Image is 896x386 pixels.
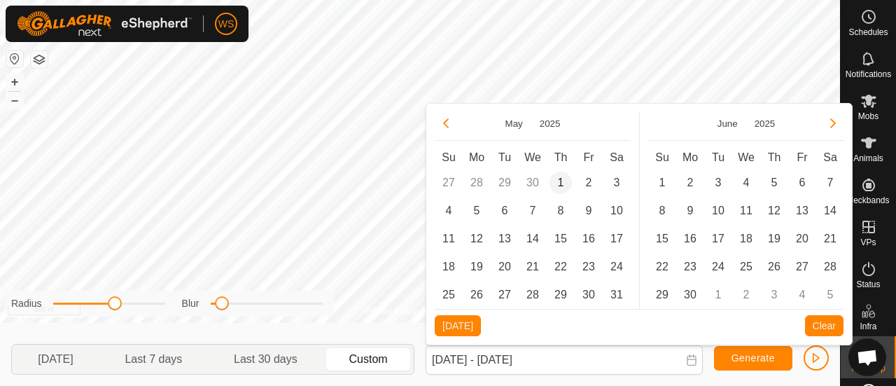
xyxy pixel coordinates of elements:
span: Su [442,151,456,163]
span: 5 [465,200,488,222]
td: 23 [676,253,704,281]
span: Tu [712,151,724,163]
span: 3 [605,172,628,194]
td: 25 [732,253,760,281]
td: 25 [435,281,463,309]
td: 1 [547,169,575,197]
span: Mo [469,151,484,163]
span: Su [655,151,669,163]
span: 6 [791,172,813,194]
button: Generate [714,346,792,371]
span: Status [856,280,880,289]
span: 24 [605,256,628,278]
span: 20 [493,256,516,278]
td: 5 [760,169,788,197]
span: 8 [651,200,673,222]
span: 26 [763,256,785,278]
td: 30 [519,169,547,197]
span: Infra [860,322,876,331]
span: 30 [577,284,600,306]
span: 11 [437,228,460,250]
td: 8 [547,197,575,225]
span: 12 [465,228,488,250]
td: 4 [788,281,816,309]
button: Reset Map [6,50,23,67]
span: Clear [813,320,836,331]
td: 1 [704,281,732,309]
button: Choose Year [534,116,566,132]
td: 8 [648,197,676,225]
button: Next Month [822,112,844,135]
td: 11 [732,197,760,225]
td: 4 [435,197,463,225]
td: 27 [788,253,816,281]
td: 19 [463,253,491,281]
td: 10 [704,197,732,225]
span: 2 [679,172,701,194]
td: 5 [816,281,844,309]
td: 11 [435,225,463,253]
span: 29 [549,284,572,306]
td: 17 [603,225,631,253]
span: 8 [549,200,572,222]
span: 4 [735,172,757,194]
span: 18 [735,228,757,250]
span: 25 [735,256,757,278]
button: Choose Month [500,116,528,132]
td: 10 [603,197,631,225]
span: 29 [651,284,673,306]
button: Map Layers [31,51,48,68]
span: Sa [610,151,624,163]
span: 16 [577,228,600,250]
span: 19 [465,256,488,278]
td: 24 [603,253,631,281]
td: 28 [519,281,547,309]
span: 3 [707,172,729,194]
span: Custom [349,351,388,368]
td: 6 [491,197,519,225]
td: 9 [575,197,603,225]
span: 9 [679,200,701,222]
span: 5 [763,172,785,194]
td: 23 [575,253,603,281]
td: 2 [575,169,603,197]
span: 1 [651,172,673,194]
span: Neckbands [847,196,889,205]
span: 23 [577,256,600,278]
span: Th [768,151,781,163]
span: 4 [437,200,460,222]
td: 22 [648,253,676,281]
span: 20 [791,228,813,250]
span: 17 [707,228,729,250]
span: Generate [731,352,775,364]
span: 10 [707,200,729,222]
img: Gallagher Logo [17,11,192,36]
span: 17 [605,228,628,250]
span: 16 [679,228,701,250]
button: [DATE] [435,315,481,336]
td: 29 [648,281,676,309]
span: Heatmap [851,364,885,373]
td: 1 [648,169,676,197]
td: 16 [575,225,603,253]
span: Schedules [848,28,888,36]
td: 21 [519,253,547,281]
span: 7 [521,200,544,222]
span: [DATE] [38,351,73,368]
span: 28 [521,284,544,306]
td: 14 [816,197,844,225]
span: 24 [707,256,729,278]
span: Tu [498,151,511,163]
td: 2 [676,169,704,197]
button: + [6,74,23,90]
td: 20 [788,225,816,253]
span: VPs [860,238,876,247]
span: 9 [577,200,600,222]
td: 26 [463,281,491,309]
span: 6 [493,200,516,222]
td: 22 [547,253,575,281]
span: 30 [679,284,701,306]
span: 14 [819,200,841,222]
label: Radius [11,296,42,311]
td: 14 [519,225,547,253]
